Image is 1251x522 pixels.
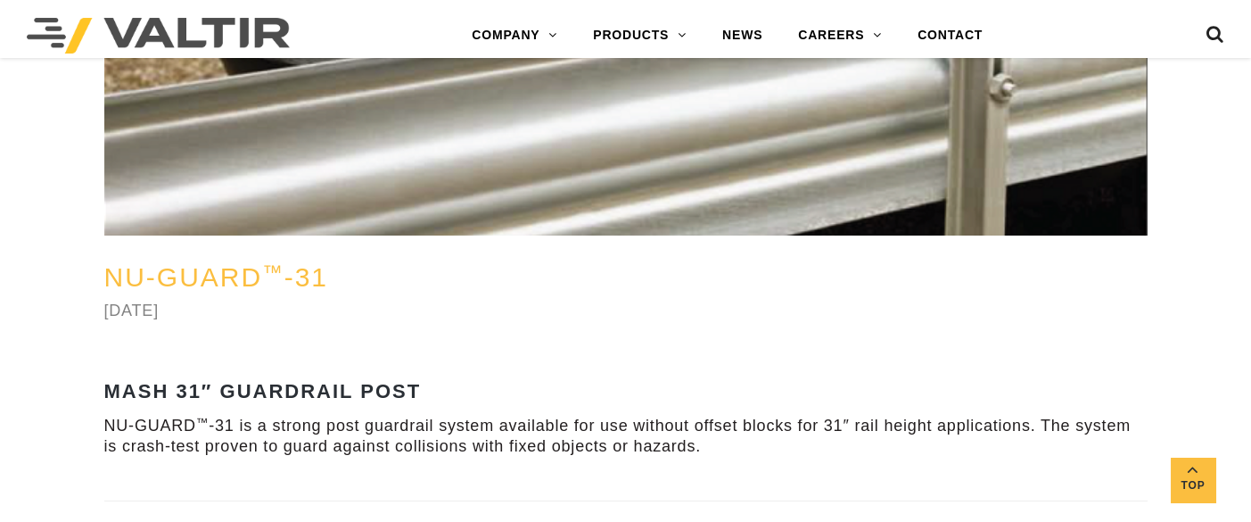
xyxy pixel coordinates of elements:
[104,262,329,292] a: NU-GUARD™-31
[780,18,900,54] a: CAREERS
[104,416,1148,458] p: NU-GUARD -31 is a strong post guardrail system available for use without offset blocks for 31″ ra...
[27,18,290,54] img: Valtir
[104,302,159,319] a: [DATE]
[104,380,422,402] strong: MASH 31″ Guardrail Post
[454,18,575,54] a: COMPANY
[575,18,704,54] a: PRODUCTS
[704,18,780,54] a: NEWS
[1171,476,1215,496] span: Top
[196,416,209,429] sup: ™
[262,261,284,284] sup: ™
[900,18,1000,54] a: CONTACT
[1171,458,1215,502] a: Top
